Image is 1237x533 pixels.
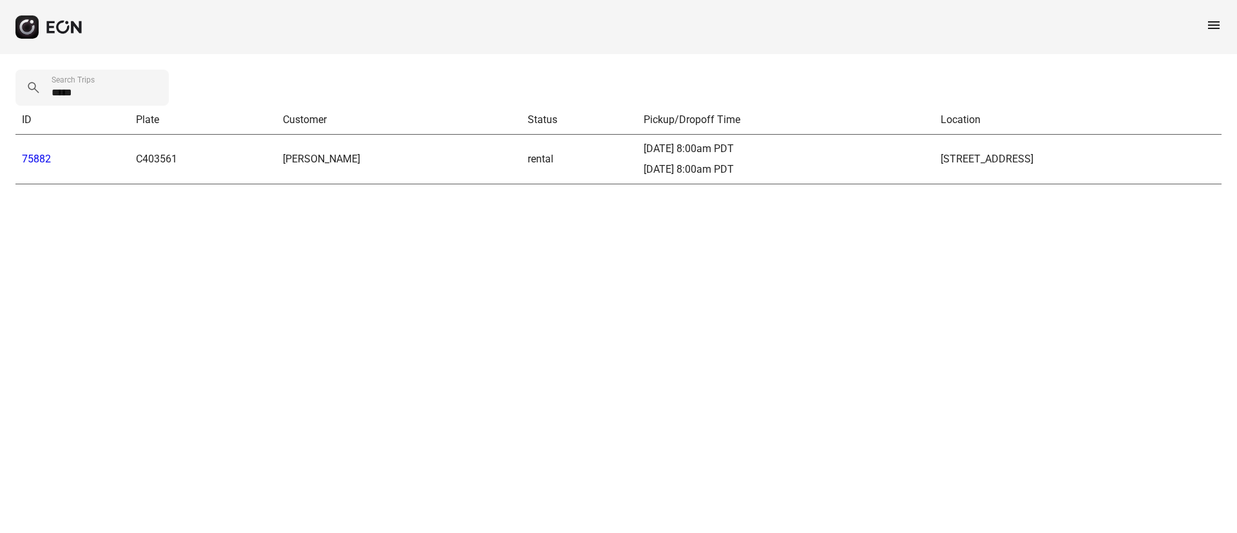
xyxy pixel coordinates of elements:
span: menu [1206,17,1222,33]
th: ID [15,106,129,135]
div: [DATE] 8:00am PDT [644,141,928,157]
th: Customer [276,106,521,135]
th: Status [521,106,637,135]
th: Pickup/Dropoff Time [637,106,935,135]
th: Location [934,106,1222,135]
a: 75882 [22,153,51,165]
th: Plate [129,106,276,135]
td: [PERSON_NAME] [276,135,521,184]
td: [STREET_ADDRESS] [934,135,1222,184]
label: Search Trips [52,75,95,85]
td: C403561 [129,135,276,184]
div: [DATE] 8:00am PDT [644,162,928,177]
td: rental [521,135,637,184]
